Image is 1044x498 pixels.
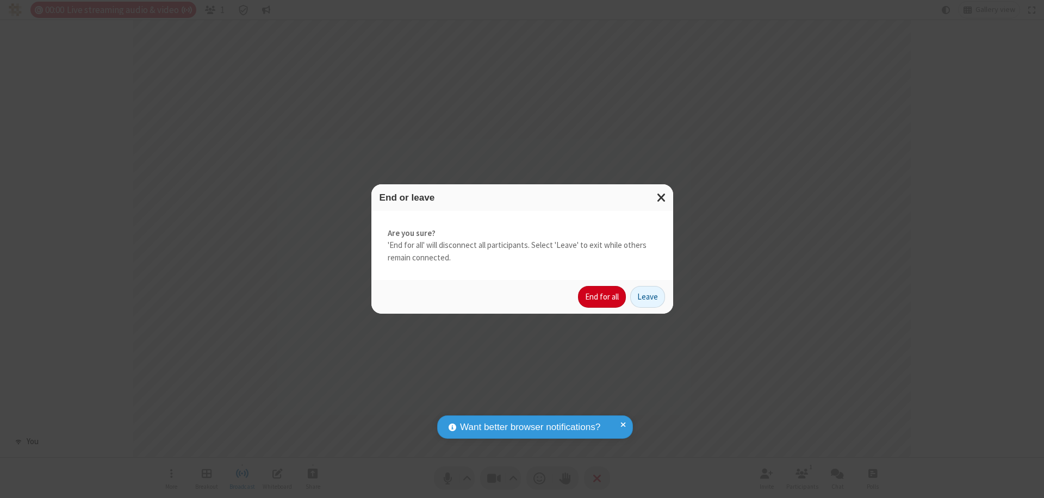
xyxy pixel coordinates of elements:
[388,227,657,240] strong: Are you sure?
[650,184,673,211] button: Close modal
[371,211,673,281] div: 'End for all' will disconnect all participants. Select 'Leave' to exit while others remain connec...
[380,192,665,203] h3: End or leave
[460,420,600,434] span: Want better browser notifications?
[630,286,665,308] button: Leave
[578,286,626,308] button: End for all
